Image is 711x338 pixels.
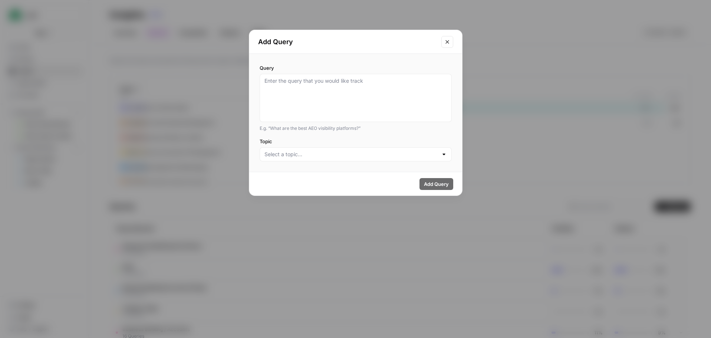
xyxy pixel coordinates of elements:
h2: Add Query [258,37,437,47]
label: Query [260,64,452,72]
input: Select a topic... [264,151,438,158]
button: Close modal [441,36,453,48]
button: Add Query [419,178,453,190]
div: E.g. “What are the best AEO visibility platforms?” [260,125,452,132]
label: Topic [260,138,452,145]
span: Add Query [424,180,449,188]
